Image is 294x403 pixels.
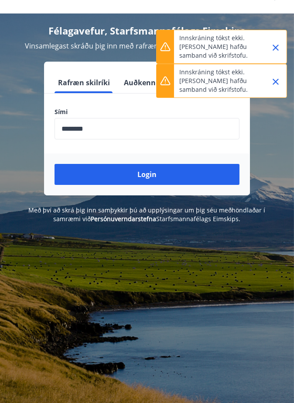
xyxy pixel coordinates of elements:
[120,72,178,93] button: Auðkennisapp
[179,68,256,94] p: Innskráning tókst ekki. [PERSON_NAME] hafðu samband við skrifstofu.
[91,215,157,223] a: Persónuverndarstefna
[179,34,256,60] p: Innskráning tókst ekki. [PERSON_NAME] hafðu samband við skrifstofu.
[55,108,239,116] label: Sími
[29,206,266,223] span: Með því að skrá þig inn samþykkir þú að upplýsingar um þig séu meðhöndlaðar í samræmi við Starfsm...
[55,72,113,93] button: Rafræn skilríki
[25,41,269,51] span: Vinsamlegast skráðu þig inn með rafrænum skilríkjum eða Auðkennisappi.
[268,40,283,55] button: Close
[268,74,283,89] button: Close
[55,164,239,185] button: Login
[10,24,284,37] h4: Félagavefur, Starfsmannafélags Eimskips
